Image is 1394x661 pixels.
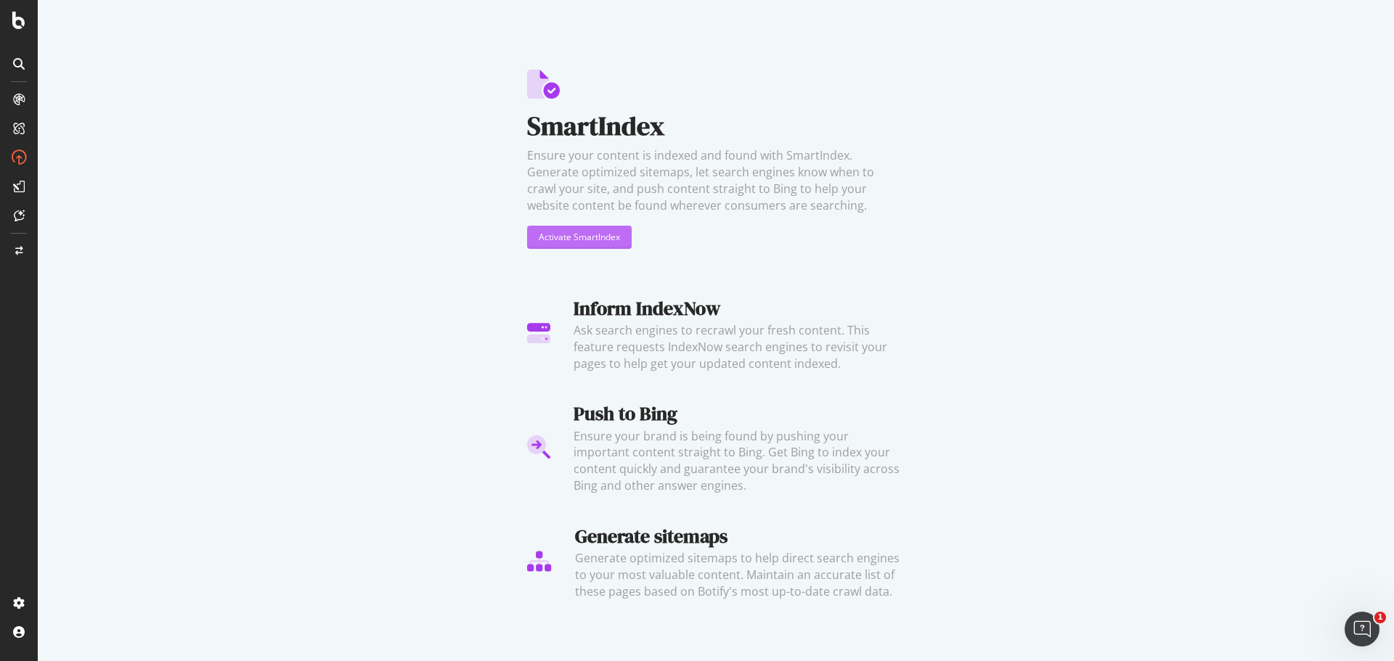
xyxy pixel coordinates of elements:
[527,107,905,144] div: SmartIndex
[527,147,905,213] div: Ensure your content is indexed and found with SmartIndex. Generate optimized sitemaps, let search...
[574,322,905,372] div: Ask search engines to recrawl your fresh content. This feature requests IndexNow search engines t...
[574,401,905,427] div: Push to Bing
[527,295,550,372] img: Inform IndexNow
[1374,612,1386,623] span: 1
[1345,612,1379,646] iframe: Intercom live chat
[575,523,905,550] div: Generate sitemaps
[527,523,552,600] img: Generate sitemaps
[527,401,550,494] img: Push to Bing
[527,70,560,99] img: SmartIndex
[527,226,632,249] button: Activate SmartIndex
[575,550,905,600] div: Generate optimized sitemaps to help direct search engines to your most valuable content. Maintain...
[539,231,620,243] div: Activate SmartIndex
[574,295,905,322] div: Inform IndexNow
[574,428,905,494] div: Ensure your brand is being found by pushing your important content straight to Bing. Get Bing to ...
